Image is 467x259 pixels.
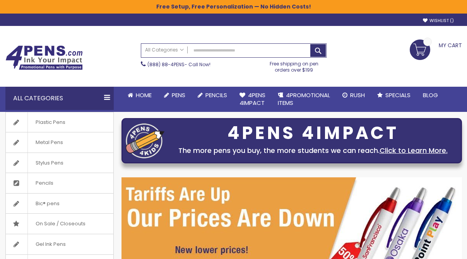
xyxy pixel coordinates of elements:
[6,194,113,214] a: Bic® pens
[5,45,83,70] img: 4Pens Custom Pens and Promotional Products
[147,61,185,68] a: (888) 88-4PENS
[168,125,458,141] div: 4PENS 4IMPACT
[136,91,152,99] span: Home
[423,91,438,99] span: Blog
[126,123,164,158] img: four_pen_logo.png
[147,61,210,68] span: - Call Now!
[272,87,336,112] a: 4PROMOTIONALITEMS
[168,145,458,156] div: The more pens you buy, the more students we can reach.
[262,58,327,73] div: Free shipping on pen orders over $199
[27,153,71,173] span: Stylus Pens
[27,112,73,132] span: Plastic Pens
[423,18,454,24] a: Wishlist
[172,91,185,99] span: Pens
[6,132,113,153] a: Metal Pens
[350,91,365,99] span: Rush
[239,91,265,107] span: 4Pens 4impact
[121,87,158,104] a: Home
[6,234,113,254] a: Gel Ink Pens
[27,234,74,254] span: Gel Ink Pens
[27,173,61,193] span: Pencils
[27,194,67,214] span: Bic® pens
[205,91,227,99] span: Pencils
[380,146,448,155] a: Click to Learn More.
[5,87,114,110] div: All Categories
[278,91,330,107] span: 4PROMOTIONAL ITEMS
[27,214,93,234] span: On Sale / Closeouts
[371,87,417,104] a: Specials
[6,112,113,132] a: Plastic Pens
[6,173,113,193] a: Pencils
[141,44,188,57] a: All Categories
[27,132,71,153] span: Metal Pens
[233,87,272,112] a: 4Pens4impact
[192,87,233,104] a: Pencils
[6,214,113,234] a: On Sale / Closeouts
[385,91,411,99] span: Specials
[145,47,184,53] span: All Categories
[6,153,113,173] a: Stylus Pens
[336,87,371,104] a: Rush
[158,87,192,104] a: Pens
[417,87,444,104] a: Blog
